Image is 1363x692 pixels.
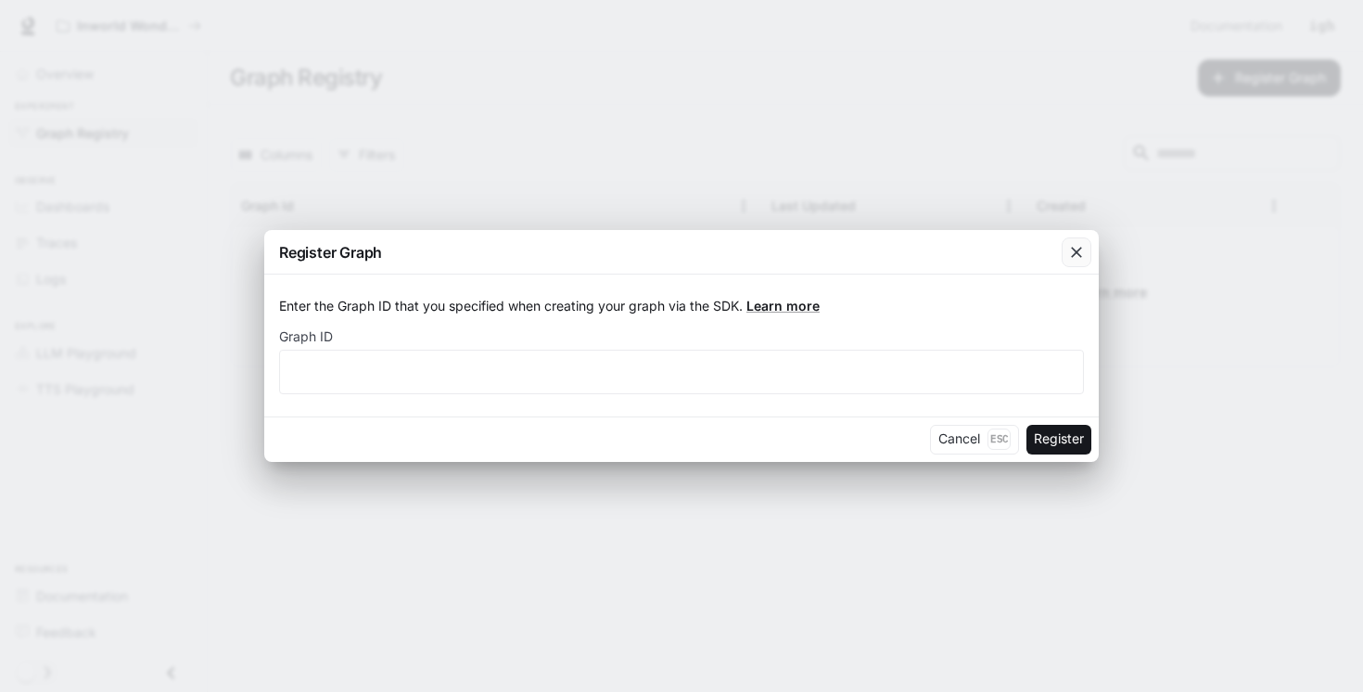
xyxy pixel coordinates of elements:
[279,297,1084,315] p: Enter the Graph ID that you specified when creating your graph via the SDK.
[746,298,820,314] a: Learn more
[279,330,333,343] p: Graph ID
[930,425,1019,455] button: CancelEsc
[1026,425,1091,455] button: Register
[987,429,1011,449] p: Esc
[279,241,382,263] p: Register Graph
